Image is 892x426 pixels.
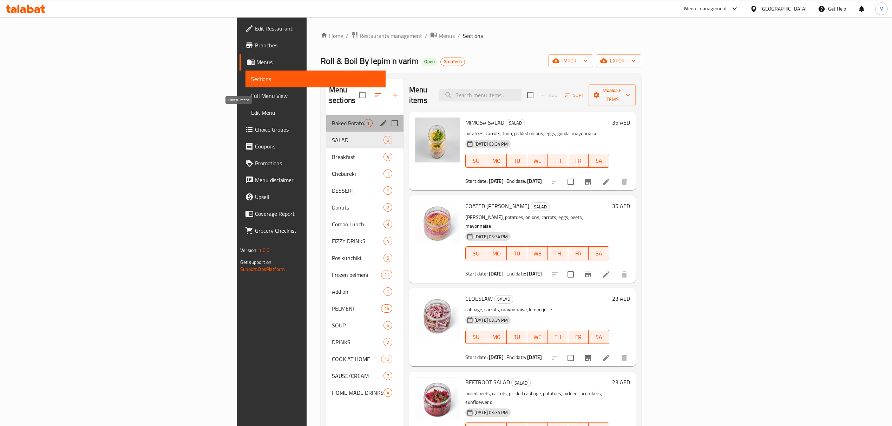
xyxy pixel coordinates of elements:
button: TH [548,154,568,168]
span: SALAD [531,203,550,211]
span: MIMOSA SALAD [465,117,504,128]
div: SALAD [511,379,531,387]
button: TU [507,154,527,168]
span: Edit Restaurant [255,24,380,33]
span: Restaurants management [360,32,422,40]
span: Sort sections [370,87,387,104]
button: Branch-specific-item [579,266,596,283]
span: 4 [384,390,392,396]
span: TU [510,248,524,259]
p: boiled beets, carrots, pickled cabbage, potatoes, pickled cucumbers, sunfloewer oil [465,389,609,407]
div: Menu-management [684,5,727,13]
a: Sections [245,71,386,87]
span: Roll & Boil By lepim n varim [321,53,419,69]
span: Select to update [563,351,578,365]
a: Edit menu item [602,178,610,186]
span: SOUP [332,321,383,330]
li: / [458,32,460,40]
div: Combo Lunch [332,220,383,228]
div: items [364,119,373,127]
span: Branches [255,41,380,49]
div: Breakfast4 [326,148,404,165]
div: Add on1 [326,283,404,300]
span: SALAD [494,295,513,303]
span: WE [530,156,545,166]
a: Promotions [240,155,386,172]
button: SA [589,154,609,168]
button: TH [548,330,568,344]
div: Combo Lunch3 [326,216,404,233]
div: items [383,254,392,262]
div: COOK AT HOME [332,355,381,363]
div: Frozen pelmeni [332,271,381,279]
span: TH [551,332,565,342]
nav: breadcrumb [321,31,641,40]
span: Menu disclaimer [255,176,380,184]
img: BEETROOT SALAD [415,377,460,422]
div: HOME MADE DRINKS4 [326,384,404,401]
span: 1.0.0 [259,246,270,255]
div: PELMENI [332,304,381,313]
button: MO [486,330,506,344]
p: [PERSON_NAME], potatoes, onions, carrots, eggs, beets, mayonnaise [465,213,609,231]
span: 5 [384,137,392,144]
div: items [383,186,392,195]
span: SU [468,332,483,342]
a: Menus [240,54,386,71]
span: Sections [463,32,483,40]
div: Add on [332,287,383,296]
a: Coverage Report [240,205,386,222]
span: 2 [384,204,392,211]
span: DRINKS [332,338,383,346]
div: SALAD [506,119,525,127]
span: TU [510,332,524,342]
div: COOK AT HOME10 [326,351,404,367]
div: HOME MADE DRINKS [332,388,383,397]
span: 11 [381,272,392,278]
span: Donuts [332,203,383,212]
img: CLOESLAW [415,294,460,339]
span: 1 [384,171,392,177]
a: Edit menu item [602,270,610,279]
button: delete [616,173,633,190]
span: Posikunchiki [332,254,383,262]
span: Select to update [563,267,578,282]
span: [DATE] 03:34 PM [472,233,511,240]
span: FR [571,156,586,166]
div: Chebureki1 [326,165,404,182]
div: items [383,169,392,178]
img: COATED HERRING [415,201,460,246]
span: TU [510,156,524,166]
div: Baked Potato1edit [326,115,404,132]
div: Frozen pelmeni11 [326,266,404,283]
span: 10 [381,356,392,362]
span: SU [468,248,483,259]
span: Grocery Checklist [255,226,380,235]
a: Coupons [240,138,386,155]
div: items [381,355,392,363]
b: [DATE] [527,353,542,362]
span: [DATE] 03:34 PM [472,409,511,416]
span: M [879,5,884,13]
span: End date: [506,177,526,186]
div: items [383,237,392,245]
span: FR [571,248,586,259]
button: WE [527,246,547,260]
button: FR [568,154,589,168]
div: SOUP6 [326,317,404,334]
button: TU [507,246,527,260]
span: 1 [364,120,372,127]
span: DESSERT [332,186,383,195]
a: Choice Groups [240,121,386,138]
div: DRINKS2 [326,334,404,351]
span: End date: [506,353,526,362]
button: MO [486,246,506,260]
h6: 23 AED [612,294,630,304]
a: Full Menu View [245,87,386,104]
span: BEETROOT SALAD [465,377,510,387]
span: SALAD [332,136,383,144]
span: CLOESLAW [465,293,493,304]
div: Breakfast [332,153,383,161]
